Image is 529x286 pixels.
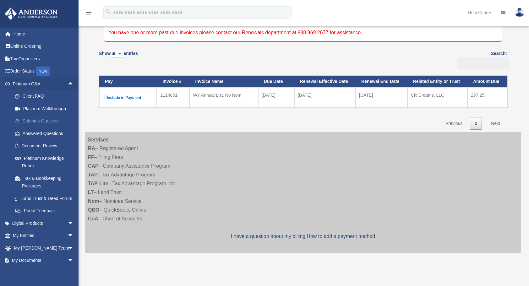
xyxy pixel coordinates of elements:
td: 257.25 [467,87,507,108]
strong: CoA [88,216,98,221]
a: Client FAQ [9,90,83,103]
td: 2114851 [157,87,189,108]
strong: Nom [88,198,99,204]
i: menu [85,9,92,16]
a: Tax & Bookkeeping Packages [9,172,83,192]
span: arrow_drop_down [68,242,80,255]
a: Platinum Walkthrough [9,102,83,115]
a: Land Trust & Deed Forum [9,192,83,205]
strong: QBO [88,207,99,213]
a: Next [486,117,505,130]
th: Related Entity or Trust: activate to sort column ascending [407,76,467,87]
strong: CAP [88,163,99,169]
a: Tax Organizers [4,52,83,65]
div: WY Annual List, No Nom [193,91,254,100]
td: CR Dreams, LLC [407,87,467,108]
a: Submit a Question [9,115,83,127]
th: Due Date: activate to sort column ascending [258,76,294,87]
strong: LT [88,190,94,195]
a: Portal Feedback [9,205,83,217]
label: Show entries [99,50,138,64]
th: Invoice Name: activate to sort column ascending [189,76,258,87]
input: Include in Payment [103,95,107,99]
a: Online Ordering [4,40,83,53]
label: Search: [455,50,507,69]
img: Anderson Advisors Platinum Portal [3,8,60,20]
a: 1 [470,117,482,130]
td: [DATE] [356,87,407,108]
span: arrow_drop_down [68,229,80,242]
a: Digital Productsarrow_drop_down [4,217,83,229]
a: I have a question about my billing [231,234,305,239]
div: NEW [36,67,50,76]
img: User Pic [515,8,524,17]
a: Previous [441,117,467,130]
th: Amount Due: activate to sort column ascending [467,76,507,87]
strong: TAP-Lite [88,181,108,186]
strong: RA [88,146,95,151]
th: Pay: activate to sort column descending [99,76,157,87]
strong: FF [88,154,94,160]
th: Renewal Effective Date: activate to sort column ascending [294,76,356,87]
label: Include in Payment [103,94,153,101]
th: Renewal End Date: activate to sort column ascending [356,76,407,87]
i: search [105,8,112,15]
span: arrow_drop_down [68,217,80,230]
a: Order StatusNEW [4,65,83,78]
strong: Services [88,137,109,142]
div: You have one or more past due invoices please contact our Renewals department at 888.969.2677 for... [104,24,502,42]
a: How to add a payment method [307,234,375,239]
td: [DATE] [258,87,294,108]
a: Platinum Q&Aarrow_drop_up [4,78,83,90]
a: My Entitiesarrow_drop_down [4,229,83,242]
span: arrow_drop_down [68,254,80,267]
strong: TAP [88,172,98,177]
td: [DATE] [294,87,356,108]
a: My [PERSON_NAME] Teamarrow_drop_down [4,242,83,254]
a: menu [85,11,92,16]
div: – Registered Agent – Filing Fees – Company Assistance Program – Tax Advantage Program – Tax Advan... [85,132,521,253]
input: Search: [457,57,509,69]
a: Platinum Knowledge Room [9,152,83,172]
a: My Documentsarrow_drop_down [4,254,83,267]
a: Document Review [9,140,83,152]
select: Showentries [111,51,123,58]
a: Home [4,28,83,40]
a: Answered Questions [9,127,83,140]
p: | [88,232,518,241]
th: Invoice #: activate to sort column ascending [157,76,189,87]
span: arrow_drop_up [68,78,80,90]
